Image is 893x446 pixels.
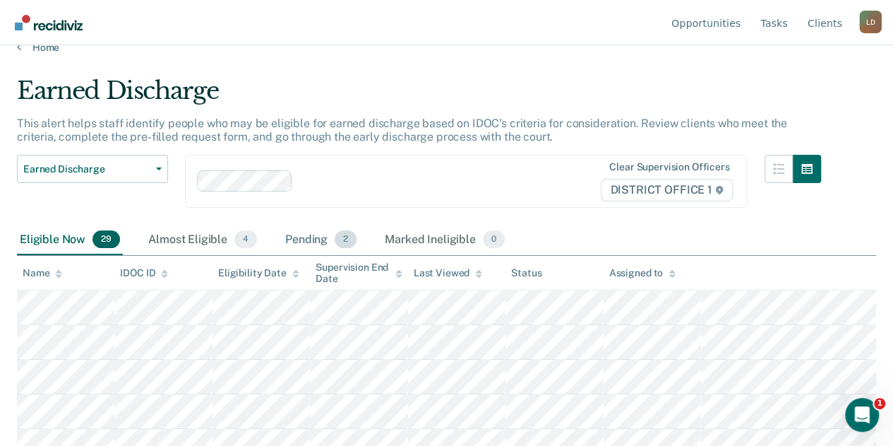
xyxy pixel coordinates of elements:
[382,225,508,256] div: Marked Ineligible0
[609,161,729,173] div: Clear supervision officers
[859,11,882,33] div: L D
[316,262,402,286] div: Supervision End Date
[335,230,356,249] span: 2
[145,225,260,256] div: Almost Eligible4
[414,267,482,279] div: Last Viewed
[23,267,62,279] div: Name
[17,41,876,54] a: Home
[15,15,83,30] img: Recidiviz
[120,267,168,279] div: IDOC ID
[282,225,359,256] div: Pending2
[874,398,885,409] span: 1
[483,230,505,249] span: 0
[17,117,787,143] p: This alert helps staff identify people who may be eligible for earned discharge based on IDOC’s c...
[511,267,541,279] div: Status
[609,267,676,279] div: Assigned to
[17,155,168,183] button: Earned Discharge
[23,163,150,175] span: Earned Discharge
[92,230,120,249] span: 29
[234,230,257,249] span: 4
[845,398,879,432] iframe: Intercom live chat
[17,76,821,117] div: Earned Discharge
[17,225,123,256] div: Eligible Now29
[859,11,882,33] button: Profile dropdown button
[601,179,732,201] span: DISTRICT OFFICE 1
[218,267,299,279] div: Eligibility Date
